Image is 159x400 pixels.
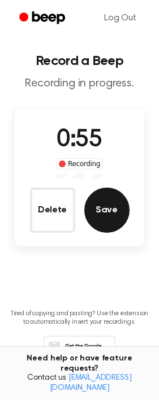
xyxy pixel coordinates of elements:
div: Recording [56,158,103,169]
span: Contact us [7,373,152,393]
button: Delete Audio Record [30,188,75,233]
a: Beep [11,7,75,29]
a: Log Out [93,5,148,32]
button: Save Audio Record [84,188,130,233]
span: 0:55 [57,128,102,152]
p: Tired of copying and pasting? Use the extension to automatically insert your recordings. [9,310,150,327]
a: [EMAIL_ADDRESS][DOMAIN_NAME] [50,374,132,392]
h1: Record a Beep [9,54,150,68]
p: Recording in progress. [9,77,150,91]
